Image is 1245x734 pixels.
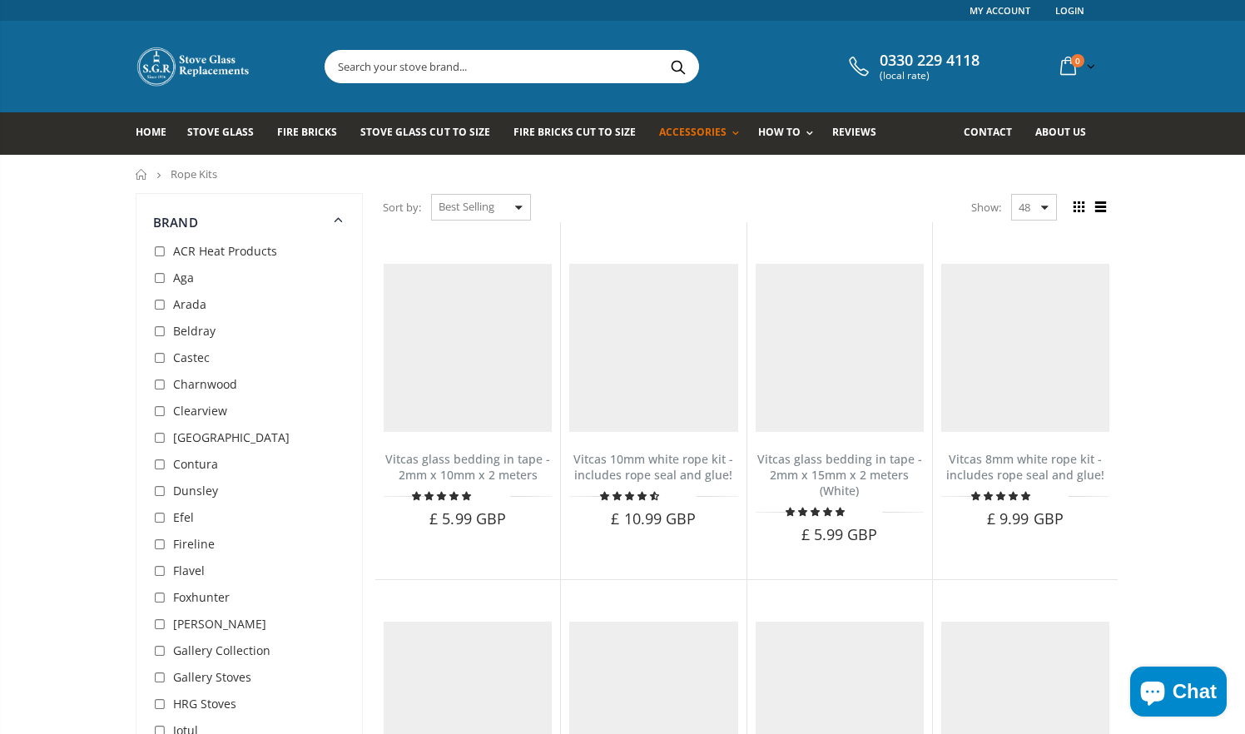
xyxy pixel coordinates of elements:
[173,536,215,552] span: Fireline
[1069,198,1088,216] span: Grid view
[758,112,821,155] a: How To
[880,70,980,82] span: (local rate)
[1054,50,1099,82] a: 0
[1071,54,1084,67] span: 0
[964,125,1012,139] span: Contact
[173,270,194,285] span: Aga
[832,112,889,155] a: Reviews
[832,125,876,139] span: Reviews
[987,508,1064,528] span: £ 9.99 GBP
[277,112,350,155] a: Fire Bricks
[801,524,878,544] span: £ 5.99 GBP
[971,194,1001,221] span: Show:
[173,563,205,578] span: Flavel
[173,350,210,365] span: Castec
[187,125,254,139] span: Stove Glass
[173,483,218,498] span: Dunsley
[171,166,217,181] span: Rope Kits
[173,296,206,312] span: Arada
[1035,125,1086,139] span: About us
[412,489,474,502] span: 4.85 stars
[786,505,847,518] span: 4.90 stars
[173,696,236,712] span: HRG Stoves
[1091,198,1109,216] span: List view
[757,451,922,498] a: Vitcas glass bedding in tape - 2mm x 15mm x 2 meters (White)
[360,112,502,155] a: Stove Glass Cut To Size
[173,509,194,525] span: Efel
[136,169,148,180] a: Home
[136,46,252,87] img: Stove Glass Replacement
[385,451,550,483] a: Vitcas glass bedding in tape - 2mm x 10mm x 2 meters
[573,451,733,483] a: Vitcas 10mm white rope kit - includes rope seal and glue!
[173,642,270,658] span: Gallery Collection
[173,616,266,632] span: [PERSON_NAME]
[513,125,636,139] span: Fire Bricks Cut To Size
[136,112,179,155] a: Home
[845,52,980,82] a: 0330 229 4118 (local rate)
[964,112,1024,155] a: Contact
[659,112,747,155] a: Accessories
[173,376,237,392] span: Charnwood
[1035,112,1099,155] a: About us
[173,323,216,339] span: Beldray
[187,112,266,155] a: Stove Glass
[173,429,290,445] span: [GEOGRAPHIC_DATA]
[325,51,885,82] input: Search your stove brand...
[513,112,648,155] a: Fire Bricks Cut To Size
[1125,667,1232,721] inbox-online-store-chat: Shopify online store chat
[173,456,218,472] span: Contura
[360,125,489,139] span: Stove Glass Cut To Size
[971,489,1033,502] span: 4.89 stars
[659,51,697,82] button: Search
[659,125,727,139] span: Accessories
[173,589,230,605] span: Foxhunter
[429,508,506,528] span: £ 5.99 GBP
[153,214,198,231] span: Brand
[946,451,1104,483] a: Vitcas 8mm white rope kit - includes rope seal and glue!
[600,489,662,502] span: 4.66 stars
[136,125,166,139] span: Home
[277,125,337,139] span: Fire Bricks
[758,125,801,139] span: How To
[383,193,421,222] span: Sort by:
[611,508,696,528] span: £ 10.99 GBP
[173,669,251,685] span: Gallery Stoves
[173,243,277,259] span: ACR Heat Products
[173,403,227,419] span: Clearview
[880,52,980,70] span: 0330 229 4118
